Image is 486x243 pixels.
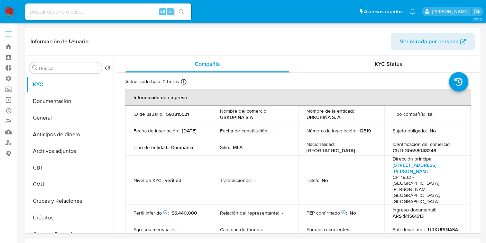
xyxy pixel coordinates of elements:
p: Relación del representante : [220,210,279,216]
span: s [169,8,171,15]
p: CUIT 30658048348 [393,147,436,154]
span: Accesos rápidos [364,8,403,15]
p: Nombre del comercio : [220,108,267,114]
p: Compañia [171,144,193,150]
p: Transacciones : [220,177,252,183]
p: Cantidad de fondos : [220,226,263,233]
p: [GEOGRAPHIC_DATA] [306,147,355,154]
span: $6,440,000 [172,209,197,216]
p: [DATE] [182,128,196,134]
button: Volver al orden por defecto [105,65,110,73]
button: Anticipos de dinero [27,126,113,143]
input: Buscar usuario o caso... [25,7,191,16]
p: MLA [233,144,242,150]
p: Tipo compañía : [393,111,425,117]
p: ARS $11561613 [393,213,424,219]
p: verified [165,177,181,183]
p: Sujeto obligado : [393,128,427,134]
p: - [266,226,267,233]
span: KYC Status [375,60,402,68]
th: Información de empresa [125,89,471,106]
button: KYC [27,76,113,93]
p: Ingreso documental : [393,207,436,213]
p: Egresos mensuales : [134,226,177,233]
a: Notificaciones [410,9,415,15]
input: Buscar [39,65,99,71]
span: Alt [160,8,165,15]
span: Ver mirada por persona [400,33,459,50]
button: CBT [27,159,113,176]
p: Sitio : [220,144,230,150]
p: 12519 [359,128,371,134]
p: Fecha de inscripción : [134,128,179,134]
p: Fecha de constitución : [220,128,268,134]
button: CVU [27,176,113,193]
p: URKUPINASA [428,226,458,233]
p: URKUPIÑA S A [220,114,253,120]
p: Tipo de entidad : [134,144,168,150]
p: Fondos recurrentes : [306,226,350,233]
p: 593815521 [166,111,189,117]
button: Créditos [27,209,113,226]
p: sa [428,111,433,117]
p: Nivel de KYC : [134,177,162,183]
p: No [350,210,356,216]
button: Archivos adjuntos [27,143,113,159]
p: Perfil Inferido : [134,210,169,216]
p: Número de inscripción : [306,128,356,134]
p: Fatca : [306,177,319,183]
h1: Información de Usuario [30,38,89,45]
button: Ver mirada por persona [391,33,475,50]
button: Buscar [32,65,38,71]
h4: CP: 1832 - [GEOGRAPHIC_DATA][PERSON_NAME], [GEOGRAPHIC_DATA], [GEOGRAPHIC_DATA] [393,174,460,205]
button: search-icon [174,7,189,17]
p: No [322,177,328,183]
p: - [282,210,283,216]
a: Salir [474,8,481,15]
p: Identificación del comercio : [393,141,451,147]
span: Compañía [195,60,220,68]
p: Actualizado hace 2 horas [125,78,179,85]
p: ludmila.lanatti@mercadolibre.com [432,8,471,15]
p: No [430,128,436,134]
p: - [255,177,256,183]
p: - [271,128,273,134]
p: Nombre de la entidad : [306,108,354,114]
p: - [353,226,355,233]
p: Nacionalidad : [306,141,335,147]
p: ID de usuario : [134,111,163,117]
button: Documentación [27,93,113,110]
button: Cuentas Bancarias [27,226,113,243]
p: PEP confirmado : [306,210,347,216]
a: [STREET_ADDRESS][PERSON_NAME] [393,162,437,175]
p: Soft descriptor : [393,226,425,233]
p: URKUPIÑA S. A. [306,114,341,120]
p: Dirección principal : [393,156,433,162]
p: - [180,226,181,233]
button: General [27,110,113,126]
button: Cruces y Relaciones [27,193,113,209]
